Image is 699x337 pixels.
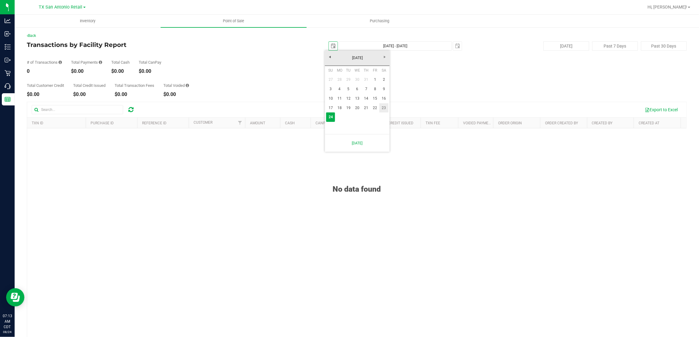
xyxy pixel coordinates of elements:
[592,41,638,51] button: Past 7 Days
[5,70,11,76] inline-svg: Retail
[353,84,362,94] a: 6
[641,105,682,115] button: Export to Excel
[326,112,335,122] a: 24
[250,121,265,125] a: Amount
[329,42,337,50] span: select
[326,112,335,122] td: Current focused date is Sunday, August 24, 2025
[453,42,462,50] span: select
[545,121,578,125] a: Order Created By
[544,41,589,51] button: [DATE]
[335,66,344,75] th: Monday
[362,18,398,24] span: Purchasing
[326,103,335,113] a: 17
[380,75,388,84] a: 2
[353,103,362,113] a: 20
[27,41,247,48] h4: Transactions by Facility Report
[27,169,687,193] div: No data found
[326,66,335,75] th: Sunday
[5,18,11,24] inline-svg: Analytics
[307,15,453,27] a: Purchasing
[139,69,161,74] div: $0.00
[463,121,493,125] a: Voided Payment
[5,57,11,63] inline-svg: Outbound
[380,94,388,103] a: 16
[27,60,62,64] div: # of Transactions
[335,103,344,113] a: 18
[639,121,660,125] a: Created At
[161,15,307,27] a: Point of Sale
[15,15,161,27] a: Inventory
[5,83,11,89] inline-svg: Call Center
[371,75,380,84] a: 1
[186,83,189,87] i: Sum of all voided payment transaction amounts, excluding tips and transaction fees.
[388,121,413,125] a: Credit Issued
[215,18,253,24] span: Point of Sale
[353,94,362,103] a: 13
[27,69,62,74] div: 0
[235,118,245,128] a: Filter
[91,121,114,125] a: Purchase ID
[592,121,613,125] a: Created By
[32,121,43,125] a: TXN ID
[371,84,380,94] a: 8
[139,60,161,64] div: Total CanPay
[27,92,64,97] div: $0.00
[344,94,353,103] a: 12
[194,120,213,125] a: Customer
[362,75,371,84] a: 31
[371,94,380,103] a: 15
[344,75,353,84] a: 29
[362,103,371,113] a: 21
[115,92,154,97] div: $0.00
[498,121,522,125] a: Order Origin
[163,92,189,97] div: $0.00
[641,41,687,51] button: Past 30 Days
[73,92,105,97] div: $0.00
[380,84,388,94] a: 9
[73,83,105,87] div: Total Credit Issued
[426,121,440,125] a: Txn Fee
[99,60,102,64] i: Sum of all successful, non-voided payment transaction amounts, excluding tips and transaction fees.
[362,84,371,94] a: 7
[163,83,189,87] div: Total Voided
[371,66,380,75] th: Friday
[3,330,12,334] p: 08/24
[32,105,123,114] input: Search...
[325,53,390,63] a: [DATE]
[344,84,353,94] a: 5
[380,66,388,75] th: Saturday
[380,103,388,113] a: 23
[3,313,12,330] p: 07:13 AM CDT
[111,69,130,74] div: $0.00
[328,137,386,149] a: [DATE]
[5,96,11,102] inline-svg: Reports
[142,121,167,125] a: Reference ID
[326,94,335,103] a: 10
[27,83,64,87] div: Total Customer Credit
[371,103,380,113] a: 22
[5,44,11,50] inline-svg: Inventory
[39,5,83,10] span: TX San Antonio Retail
[362,94,371,103] a: 14
[285,121,295,125] a: Cash
[344,103,353,113] a: 19
[71,69,102,74] div: $0.00
[335,84,344,94] a: 4
[72,18,104,24] span: Inventory
[6,288,24,307] iframe: Resource center
[353,75,362,84] a: 30
[27,34,36,38] a: Back
[325,52,334,62] a: Previous
[5,31,11,37] inline-svg: Inbound
[335,94,344,103] a: 11
[335,75,344,84] a: 28
[326,84,335,94] a: 3
[316,121,330,125] a: CanPay
[115,83,154,87] div: Total Transaction Fees
[353,66,362,75] th: Wednesday
[71,60,102,64] div: Total Payments
[344,66,353,75] th: Tuesday
[326,75,335,84] a: 27
[111,60,130,64] div: Total Cash
[59,60,62,64] i: Count of all successful payment transactions, possibly including voids, refunds, and cash-back fr...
